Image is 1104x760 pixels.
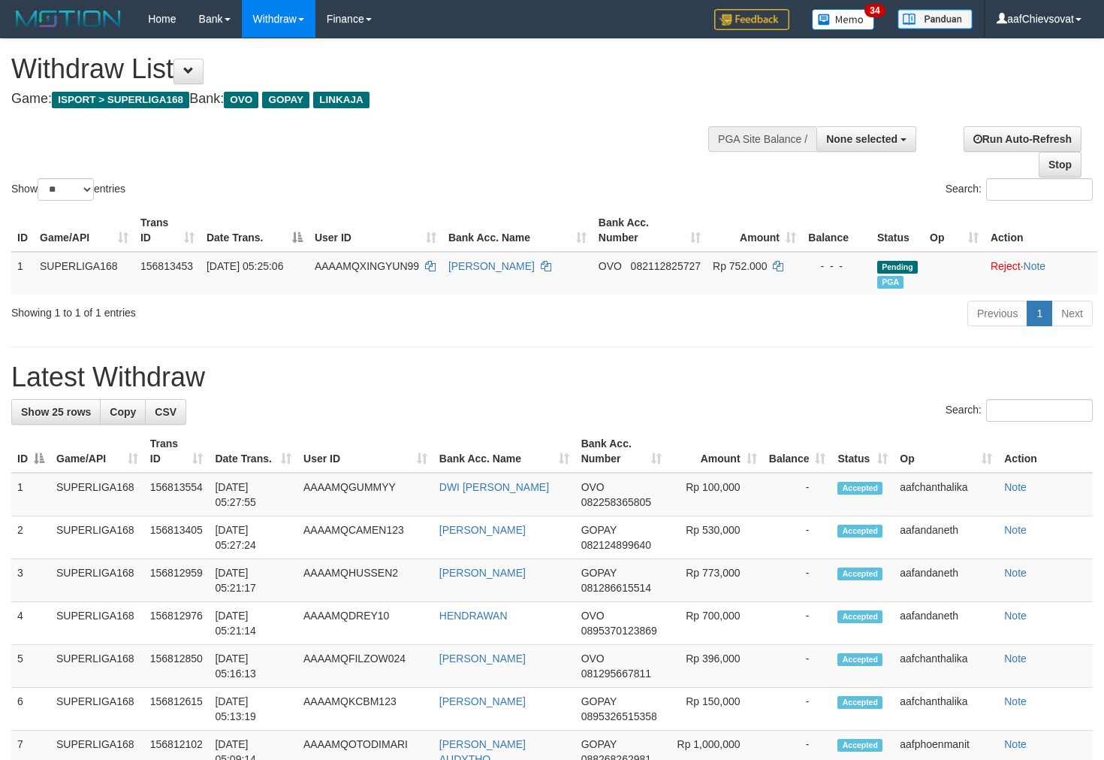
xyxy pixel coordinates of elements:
[837,568,882,580] span: Accepted
[924,209,985,252] th: Op: activate to sort column ascending
[763,473,832,516] td: -
[34,209,134,252] th: Game/API: activate to sort column ascending
[209,559,297,602] td: [DATE] 05:21:17
[894,473,998,516] td: aafchanthalika
[11,252,34,295] td: 1
[209,645,297,688] td: [DATE] 05:16:13
[144,688,210,731] td: 156812615
[985,252,1097,295] td: ·
[763,645,832,688] td: -
[21,406,91,418] span: Show 25 rows
[50,516,144,559] td: SUPERLIGA168
[668,688,763,731] td: Rp 150,000
[837,525,882,537] span: Accepted
[946,399,1093,422] label: Search:
[668,516,763,559] td: Rp 530,000
[581,539,651,551] span: Copy 082124899640 to clipboard
[581,653,605,665] span: OVO
[986,178,1093,201] input: Search:
[593,209,707,252] th: Bank Acc. Number: activate to sort column ascending
[894,602,998,645] td: aafandaneth
[837,653,882,666] span: Accepted
[144,559,210,602] td: 156812959
[837,696,882,709] span: Accepted
[297,516,433,559] td: AAAAMQCAMEN123
[894,559,998,602] td: aafandaneth
[11,178,125,201] label: Show entries
[998,430,1093,473] th: Action
[1051,301,1093,326] a: Next
[581,481,605,493] span: OVO
[209,473,297,516] td: [DATE] 05:27:55
[894,430,998,473] th: Op: activate to sort column ascending
[442,209,593,252] th: Bank Acc. Name: activate to sort column ascending
[581,582,651,594] span: Copy 081286615514 to clipboard
[986,399,1093,422] input: Search:
[144,645,210,688] td: 156812850
[297,602,433,645] td: AAAAMQDREY10
[581,710,657,722] span: Copy 0895326515358 to clipboard
[1004,610,1027,622] a: Note
[224,92,258,108] span: OVO
[581,625,657,637] span: Copy 0895370123869 to clipboard
[439,695,526,707] a: [PERSON_NAME]
[433,430,575,473] th: Bank Acc. Name: activate to sort column ascending
[50,602,144,645] td: SUPERLIGA168
[812,9,875,30] img: Button%20Memo.svg
[11,8,125,30] img: MOTION_logo.png
[831,430,894,473] th: Status: activate to sort column ascending
[894,688,998,731] td: aafchanthalika
[707,209,802,252] th: Amount: activate to sort column ascending
[313,92,370,108] span: LINKAJA
[50,688,144,731] td: SUPERLIGA168
[11,602,50,645] td: 4
[802,209,871,252] th: Balance
[439,567,526,579] a: [PERSON_NAME]
[991,260,1021,272] a: Reject
[11,688,50,731] td: 6
[837,739,882,752] span: Accepted
[964,126,1081,152] a: Run Auto-Refresh
[11,362,1093,392] h1: Latest Withdraw
[100,399,146,425] a: Copy
[826,133,897,145] span: None selected
[1004,567,1027,579] a: Note
[1027,301,1052,326] a: 1
[201,209,309,252] th: Date Trans.: activate to sort column descending
[668,430,763,473] th: Amount: activate to sort column ascending
[763,430,832,473] th: Balance: activate to sort column ascending
[808,259,865,274] div: - - -
[439,524,526,536] a: [PERSON_NAME]
[708,126,816,152] div: PGA Site Balance /
[315,260,419,272] span: AAAAMQXINGYUN99
[50,559,144,602] td: SUPERLIGA168
[985,209,1097,252] th: Action
[297,430,433,473] th: User ID: activate to sort column ascending
[581,567,617,579] span: GOPAY
[837,610,882,623] span: Accepted
[11,209,34,252] th: ID
[11,54,721,84] h1: Withdraw List
[894,645,998,688] td: aafchanthalika
[1004,524,1027,536] a: Note
[209,430,297,473] th: Date Trans.: activate to sort column ascending
[50,645,144,688] td: SUPERLIGA168
[581,524,617,536] span: GOPAY
[581,738,617,750] span: GOPAY
[1004,481,1027,493] a: Note
[439,610,508,622] a: HENDRAWAN
[1039,152,1081,177] a: Stop
[11,299,449,320] div: Showing 1 to 1 of 1 entries
[877,276,903,289] span: Marked by aafphoenmanit
[763,516,832,559] td: -
[897,9,973,29] img: panduan.png
[297,473,433,516] td: AAAAMQGUMMYY
[714,9,789,30] img: Feedback.jpg
[581,610,605,622] span: OVO
[967,301,1027,326] a: Previous
[871,209,924,252] th: Status
[209,602,297,645] td: [DATE] 05:21:14
[144,430,210,473] th: Trans ID: activate to sort column ascending
[581,668,651,680] span: Copy 081295667811 to clipboard
[894,516,998,559] td: aafandaneth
